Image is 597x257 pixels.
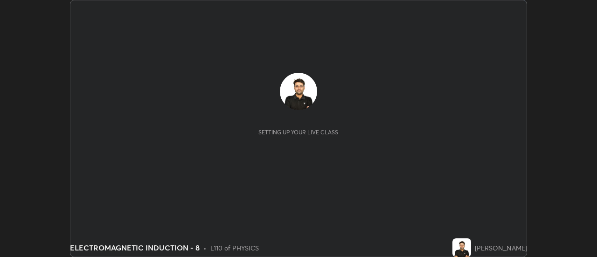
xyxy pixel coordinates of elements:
img: 8c2b5e3850e24d84bc5d8d412c91876c.jpg [452,238,471,257]
div: Setting up your live class [258,129,338,136]
div: L110 of PHYSICS [210,243,259,253]
img: 8c2b5e3850e24d84bc5d8d412c91876c.jpg [280,73,317,110]
div: [PERSON_NAME] [475,243,527,253]
div: • [203,243,207,253]
div: ELECTROMAGNETIC INDUCTION - 8 [70,242,200,253]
